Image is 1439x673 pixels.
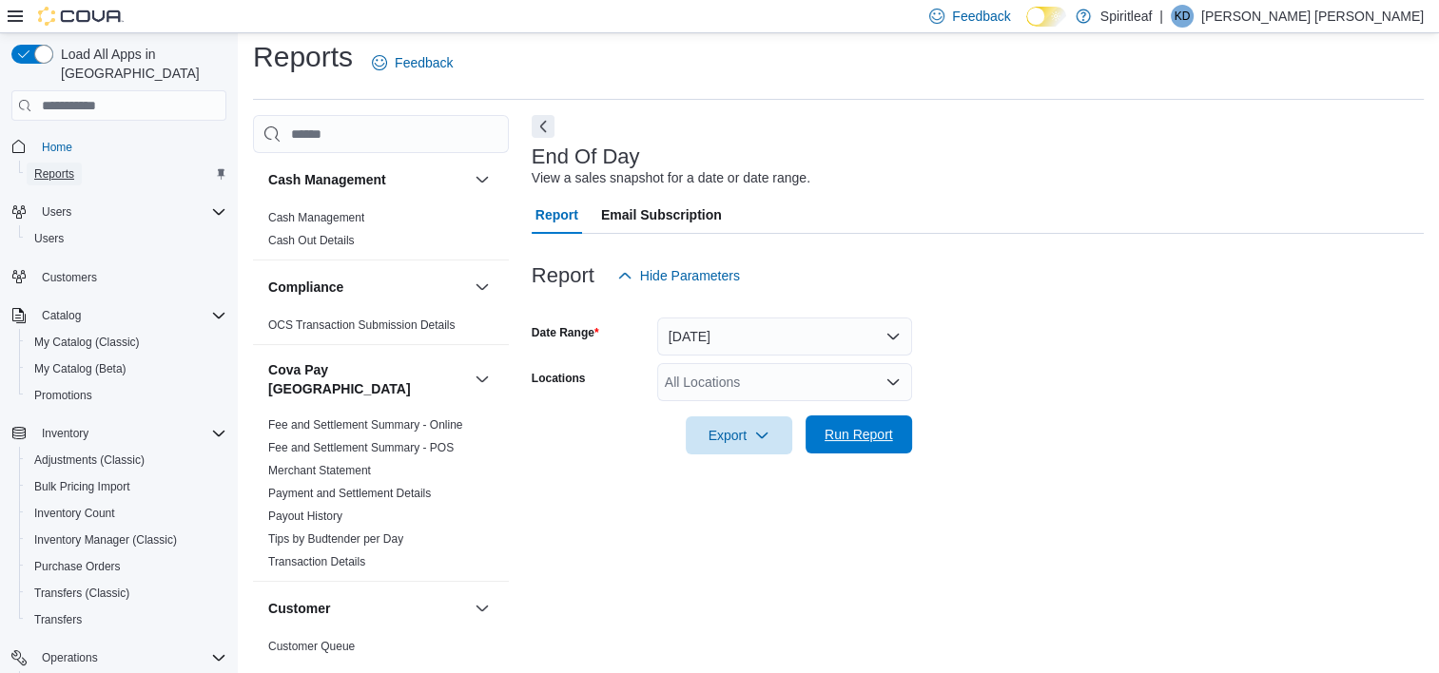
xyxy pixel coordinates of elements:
p: | [1159,5,1163,28]
button: Catalog [34,304,88,327]
span: Report [535,196,578,234]
span: Inventory [34,422,226,445]
a: Home [34,136,80,159]
h3: Report [532,264,594,287]
a: My Catalog (Beta) [27,357,134,380]
button: Inventory [4,420,234,447]
span: Inventory Count [27,502,226,525]
span: Purchase Orders [34,559,121,574]
span: KD [1174,5,1190,28]
button: Cash Management [471,168,494,191]
span: Cash Out Details [268,233,355,248]
a: Transfers (Classic) [27,582,137,605]
span: Home [34,134,226,158]
span: Transfers [34,612,82,627]
span: Cash Management [268,210,364,225]
button: Users [4,199,234,225]
a: Tips by Budtender per Day [268,532,403,546]
span: Home [42,140,72,155]
span: Users [42,204,71,220]
button: Transfers (Classic) [19,580,234,606]
span: Load All Apps in [GEOGRAPHIC_DATA] [53,45,226,83]
h3: Customer [268,599,330,618]
span: Export [697,416,781,454]
a: Cash Management [268,211,364,224]
span: Promotions [27,384,226,407]
div: Compliance [253,314,509,344]
a: Feedback [364,44,460,82]
span: Dark Mode [1026,27,1027,28]
div: Customer [253,635,509,665]
span: Hide Parameters [640,266,740,285]
div: Kenneth D L [1171,5,1194,28]
button: Operations [34,646,106,669]
a: Fee and Settlement Summary - Online [268,418,463,432]
button: Users [19,225,234,252]
span: Users [27,227,226,250]
span: Bulk Pricing Import [27,475,226,498]
button: Inventory [34,422,96,445]
button: Compliance [471,276,494,298]
a: Customer Queue [268,640,355,653]
button: Cash Management [268,170,467,189]
button: Cova Pay [GEOGRAPHIC_DATA] [268,360,467,398]
a: Inventory Count [27,502,123,525]
h3: Cash Management [268,170,386,189]
div: View a sales snapshot for a date or date range. [532,168,810,188]
button: My Catalog (Beta) [19,356,234,382]
a: Purchase Orders [27,555,128,578]
span: Purchase Orders [27,555,226,578]
a: Payment and Settlement Details [268,487,431,500]
button: Hide Parameters [610,257,748,295]
a: Bulk Pricing Import [27,475,138,498]
span: Feedback [952,7,1010,26]
span: My Catalog (Classic) [34,335,140,350]
span: Fee and Settlement Summary - Online [268,417,463,433]
span: Customers [42,270,97,285]
button: Purchase Orders [19,553,234,580]
div: Cova Pay [GEOGRAPHIC_DATA] [253,413,509,581]
span: Catalog [42,308,81,323]
button: Open list of options [885,375,901,390]
button: Users [34,201,79,223]
button: Export [686,416,792,454]
span: Tips by Budtender per Day [268,531,403,547]
span: Fee and Settlement Summary - POS [268,440,454,455]
a: Reports [27,163,82,185]
span: Transfers (Classic) [27,582,226,605]
span: My Catalog (Classic) [27,331,226,354]
input: Dark Mode [1026,7,1066,27]
span: Inventory Count [34,506,115,521]
label: Date Range [532,325,599,340]
span: Bulk Pricing Import [34,479,130,494]
button: My Catalog (Classic) [19,329,234,356]
button: Customer [471,597,494,620]
button: Run Report [806,415,912,453]
span: Payment and Settlement Details [268,486,431,501]
a: Users [27,227,71,250]
button: Operations [4,644,234,671]
a: Promotions [27,384,100,407]
button: Transfers [19,606,234,633]
span: Payout History [268,509,342,524]
span: Adjustments (Classic) [34,452,145,468]
button: Cova Pay [GEOGRAPHIC_DATA] [471,368,494,391]
span: Transfers (Classic) [34,586,129,601]
a: Adjustments (Classic) [27,449,152,471]
span: Merchant Statement [268,463,371,478]
a: Transaction Details [268,555,365,568]
button: Next [532,115,554,138]
button: Inventory Manager (Classic) [19,527,234,553]
span: Operations [42,650,98,665]
span: Feedback [395,53,453,72]
span: Users [34,231,64,246]
span: Operations [34,646,226,669]
span: Users [34,201,226,223]
button: Home [4,132,234,160]
button: Inventory Count [19,500,234,527]
a: Cash Out Details [268,234,355,247]
p: [PERSON_NAME] [PERSON_NAME] [1201,5,1424,28]
span: Inventory Manager (Classic) [27,529,226,551]
label: Locations [532,371,586,386]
